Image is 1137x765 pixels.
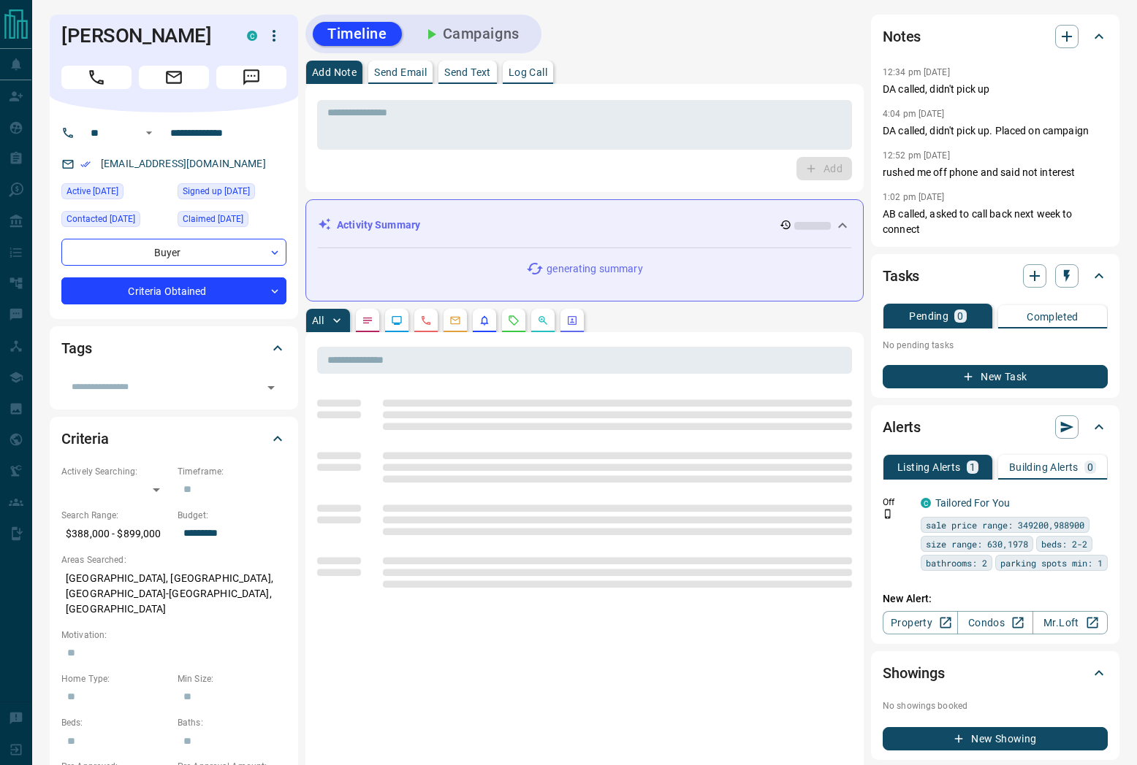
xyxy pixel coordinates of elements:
[508,315,520,326] svg: Requests
[897,462,961,472] p: Listing Alerts
[61,239,286,266] div: Buyer
[883,656,1108,691] div: Showings
[178,183,286,204] div: Sat Dec 02 2017
[883,365,1108,388] button: New Task
[183,212,243,226] span: Claimed [DATE]
[139,66,209,89] span: Email
[957,611,1033,634] a: Condos
[337,218,420,233] p: Activity Summary
[61,421,286,456] div: Criteria
[420,315,432,326] svg: Calls
[178,716,286,729] p: Baths:
[61,628,286,642] p: Motivation:
[61,183,170,204] div: Tue Oct 14 2025
[883,264,919,288] h2: Tasks
[1000,556,1103,570] span: parking spots min: 1
[313,22,402,46] button: Timeline
[61,522,170,546] p: $388,000 - $899,000
[216,66,286,89] span: Message
[883,410,1108,445] div: Alerts
[1041,537,1087,551] span: beds: 2-2
[61,211,170,231] div: Thu Oct 09 2025
[883,150,950,161] p: 12:52 pm [DATE]
[61,716,170,729] p: Beds:
[883,496,912,509] p: Off
[921,498,931,508] div: condos.ca
[883,123,1108,139] p: DA called, didn't pick up. Placed on campaign
[140,124,158,142] button: Open
[261,377,281,398] button: Open
[883,334,1108,356] p: No pending tasks
[883,109,945,119] p: 4:04 pm [DATE]
[318,212,851,239] div: Activity Summary
[509,67,547,77] p: Log Call
[61,337,91,360] h2: Tags
[408,22,534,46] button: Campaigns
[883,661,945,685] h2: Showings
[883,591,1108,607] p: New Alert:
[178,465,286,478] p: Timeframe:
[883,165,1108,180] p: rushed me off phone and said not interest
[444,67,491,77] p: Send Text
[61,672,170,685] p: Home Type:
[479,315,490,326] svg: Listing Alerts
[61,24,225,47] h1: [PERSON_NAME]
[178,672,286,685] p: Min Size:
[883,258,1108,293] div: Tasks
[883,509,893,519] svg: Push Notification Only
[883,67,950,77] p: 12:34 pm [DATE]
[362,315,373,326] svg: Notes
[926,537,1028,551] span: size range: 630,1978
[1027,312,1079,322] p: Completed
[883,192,945,202] p: 1:02 pm [DATE]
[66,184,118,199] span: Active [DATE]
[1087,462,1093,472] p: 0
[312,315,324,326] p: All
[61,66,132,89] span: Call
[374,67,427,77] p: Send Email
[547,261,642,277] p: generating summary
[178,509,286,522] p: Budget:
[66,212,135,226] span: Contacted [DATE]
[61,427,109,450] h2: Criteria
[101,158,266,169] a: [EMAIL_ADDRESS][DOMAIN_NAME]
[1033,611,1108,634] a: Mr.Loft
[883,207,1108,237] p: AB called, asked to call back next week to connect
[449,315,461,326] svg: Emails
[247,31,257,41] div: condos.ca
[883,25,921,48] h2: Notes
[935,497,1010,509] a: Tailored For You
[61,331,286,366] div: Tags
[970,462,976,472] p: 1
[61,509,170,522] p: Search Range:
[883,82,1108,97] p: DA called, didn't pick up
[312,67,357,77] p: Add Note
[80,159,91,169] svg: Email Verified
[883,699,1108,712] p: No showings booked
[61,465,170,478] p: Actively Searching:
[926,518,1084,532] span: sale price range: 349200,988900
[909,311,948,321] p: Pending
[883,727,1108,750] button: New Showing
[957,311,963,321] p: 0
[61,566,286,621] p: [GEOGRAPHIC_DATA], [GEOGRAPHIC_DATA], [GEOGRAPHIC_DATA]-[GEOGRAPHIC_DATA], [GEOGRAPHIC_DATA]
[61,277,286,304] div: Criteria Obtained
[926,556,987,570] span: bathrooms: 2
[61,553,286,566] p: Areas Searched:
[183,184,250,199] span: Signed up [DATE]
[537,315,549,326] svg: Opportunities
[178,211,286,231] div: Thu Oct 14 2021
[883,415,921,439] h2: Alerts
[566,315,578,326] svg: Agent Actions
[883,611,958,634] a: Property
[1009,462,1079,472] p: Building Alerts
[391,315,403,326] svg: Lead Browsing Activity
[883,19,1108,54] div: Notes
